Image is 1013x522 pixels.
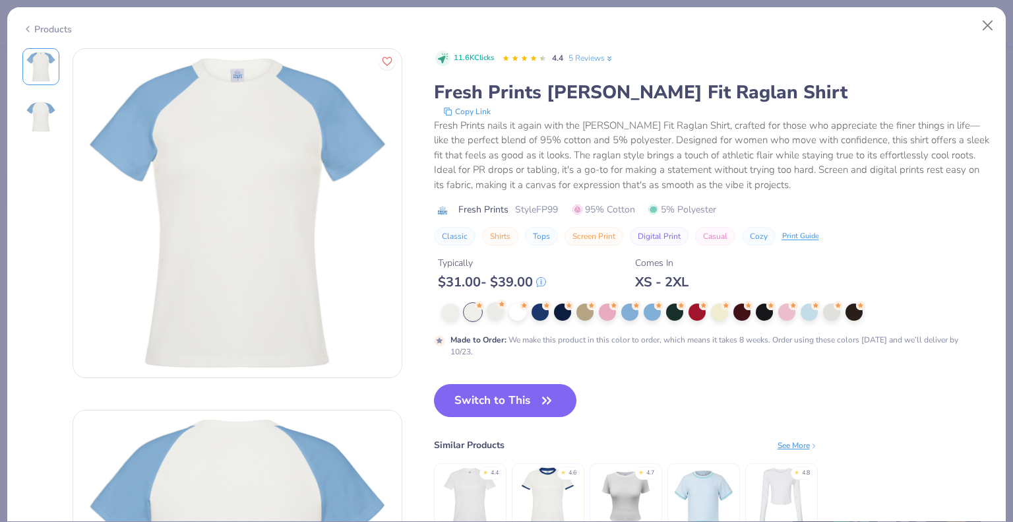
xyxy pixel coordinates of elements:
span: 11.6K Clicks [454,53,494,64]
span: 4.4 [552,53,563,63]
img: Front [25,51,57,82]
div: 4.8 [802,469,810,478]
button: Casual [695,227,735,245]
div: $ 31.00 - $ 39.00 [438,274,546,290]
button: Switch to This [434,384,577,417]
div: XS - 2XL [635,274,689,290]
div: Products [22,22,72,36]
div: Typically [438,256,546,270]
div: Comes In [635,256,689,270]
span: 95% Cotton [572,203,635,216]
button: Digital Print [630,227,689,245]
button: Cozy [742,227,776,245]
button: copy to clipboard [439,105,495,118]
a: 5 Reviews [568,52,614,64]
div: Fresh Prints [PERSON_NAME] Fit Raglan Shirt [434,80,991,105]
div: Print Guide [782,231,819,242]
div: Similar Products [434,438,505,452]
div: 4.6 [568,469,576,478]
button: Close [975,13,1000,38]
strong: Made to Order : [450,335,506,345]
button: Tops [525,227,558,245]
div: Fresh Prints nails it again with the [PERSON_NAME] Fit Raglan Shirt, crafted for those who apprec... [434,118,991,193]
span: Style FP99 [515,203,558,216]
div: 4.7 [646,469,654,478]
div: See More [778,440,818,451]
img: Front [73,49,402,377]
button: Classic [434,227,476,245]
img: brand logo [434,205,452,216]
button: Screen Print [565,227,623,245]
button: Like [379,53,396,70]
span: Fresh Prints [458,203,508,216]
div: ★ [794,469,799,474]
img: Back [25,101,57,133]
div: 4.4 Stars [502,48,547,69]
div: 4.4 [491,469,499,478]
button: Shirts [482,227,518,245]
span: 5% Polyester [648,203,716,216]
div: ★ [483,469,488,474]
div: ★ [638,469,644,474]
div: ★ [561,469,566,474]
div: We make this product in this color to order, which means it takes 8 weeks. Order using these colo... [450,334,962,358]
